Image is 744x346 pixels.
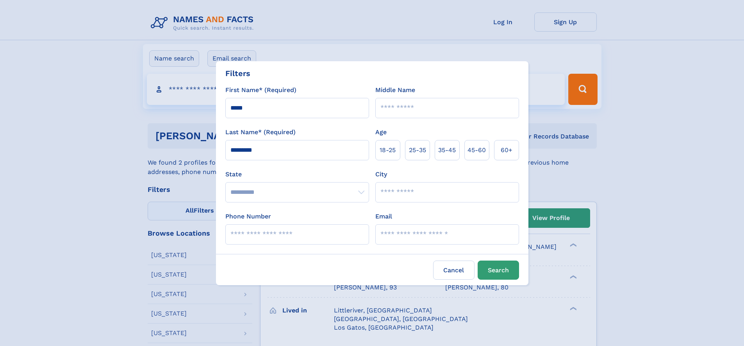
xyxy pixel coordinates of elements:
span: 25‑35 [409,145,426,155]
div: Filters [225,67,250,79]
label: Email [375,212,392,221]
label: First Name* (Required) [225,85,296,95]
label: Cancel [433,261,475,280]
span: 60+ [501,145,512,155]
span: 45‑60 [467,145,486,155]
button: Search [478,261,519,280]
span: 18‑25 [380,145,396,155]
label: State [225,170,369,179]
label: Phone Number [225,212,271,221]
label: Last Name* (Required) [225,128,296,137]
span: 35‑45 [438,145,456,155]
label: Middle Name [375,85,415,95]
label: City [375,170,387,179]
label: Age [375,128,387,137]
